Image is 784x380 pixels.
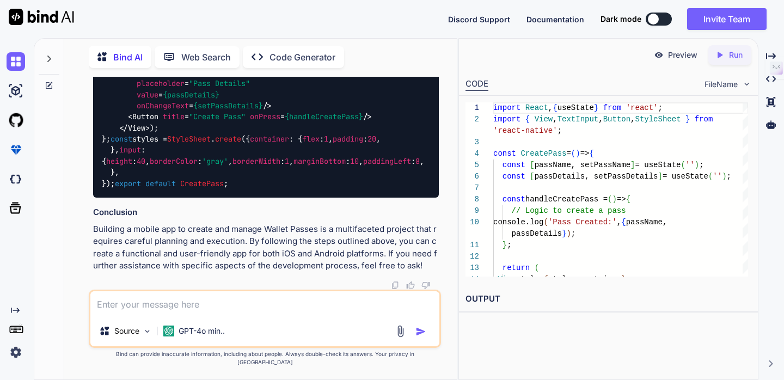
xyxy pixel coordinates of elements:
[465,137,479,148] div: 3
[493,275,498,284] span: <
[685,161,695,169] span: ''
[685,115,690,124] span: }
[465,194,479,205] div: 8
[503,195,525,204] span: const
[465,148,479,160] div: 4
[516,275,543,284] span: style=
[635,161,681,169] span: = useState
[654,50,664,60] img: preview
[548,103,553,112] span: ,
[603,103,621,112] span: from
[507,241,511,249] span: ;
[543,218,548,226] span: (
[459,286,758,312] h2: OUTPUT
[293,156,346,166] span: marginBottom
[250,134,289,144] span: container
[448,15,510,24] span: Discord Support
[557,115,598,124] span: TextInput
[580,149,589,158] span: =>
[145,179,176,188] span: default
[493,218,543,226] span: console.log
[668,50,697,60] p: Preview
[465,171,479,182] div: 6
[493,103,520,112] span: import
[114,326,139,336] p: Source
[232,156,280,166] span: borderWidth
[137,90,158,100] span: value
[189,78,250,88] span: "Pass Details"
[742,79,751,89] img: chevron down
[530,161,534,169] span: [
[106,156,132,166] span: height
[626,275,630,284] span: >
[722,172,726,181] span: )
[575,149,580,158] span: )
[465,240,479,251] div: 11
[115,179,141,188] span: export
[137,101,189,111] span: onChangeText
[465,160,479,171] div: 5
[163,112,185,122] span: title
[163,326,174,336] img: GPT-4o mini
[448,14,510,25] button: Discord Support
[465,217,479,228] div: 10
[608,195,612,204] span: (
[102,57,272,111] span: < = = = = />
[333,134,363,144] span: padding
[621,218,626,226] span: {
[7,343,25,361] img: settings
[215,134,241,144] span: create
[526,15,584,24] span: Documentation
[93,223,438,272] p: Building a mobile app to create and manage Wallet Passes is a multifaceted project that requires ...
[548,218,617,226] span: 'Pass Created:'
[534,172,658,181] span: passDetails, setPassDetails
[391,281,400,290] img: copy
[562,229,566,238] span: }
[694,115,713,124] span: from
[543,275,548,284] span: {
[658,103,662,112] span: ;
[7,52,25,71] img: chat
[179,326,225,336] p: GPT-4o min..
[726,172,731,181] span: ;
[503,241,507,249] span: }
[465,102,479,114] div: 1
[525,115,530,124] span: {
[601,14,641,24] span: Dark mode
[113,51,143,64] p: Bind AI
[7,140,25,159] img: premium
[465,114,479,125] div: 2
[534,115,553,124] span: View
[503,161,525,169] span: const
[7,82,25,100] img: ai-studio
[7,111,25,130] img: githubLight
[503,263,530,272] span: return
[143,327,152,336] img: Pick Models
[534,161,630,169] span: passName, setPassName
[571,229,575,238] span: ;
[128,123,145,133] span: View
[421,281,430,290] img: dislike
[350,156,359,166] span: 10
[137,156,145,166] span: 40
[626,195,630,204] span: {
[530,172,534,181] span: [
[694,161,699,169] span: )
[163,90,219,100] span: {passDetails}
[415,156,420,166] span: 8
[132,112,158,122] span: Button
[406,281,415,290] img: like
[189,112,246,122] span: "Create Pass"
[626,103,658,112] span: 'react'
[269,51,335,64] p: Code Generator
[566,149,571,158] span: =
[415,326,426,337] img: icon
[571,149,575,158] span: (
[493,149,516,158] span: const
[324,134,328,144] span: 1
[285,156,289,166] span: 1
[553,115,557,124] span: ,
[566,229,571,238] span: )
[465,182,479,194] div: 7
[465,78,488,91] div: CODE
